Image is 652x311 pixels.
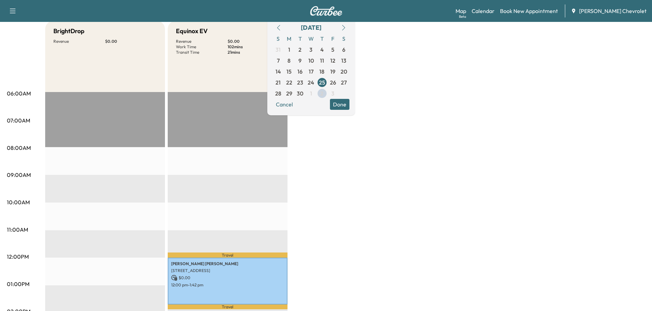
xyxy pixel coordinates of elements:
span: S [273,33,284,44]
span: 1 [288,46,290,54]
span: 20 [341,67,347,76]
span: 14 [276,67,281,76]
h5: BrightDrop [53,26,85,36]
span: 13 [341,56,346,65]
span: 7 [277,56,280,65]
span: [PERSON_NAME] Chevrolet [579,7,647,15]
span: 15 [286,67,292,76]
p: $ 0.00 [105,39,157,44]
span: T [317,33,328,44]
span: W [306,33,317,44]
button: Done [330,99,349,110]
p: 102 mins [228,44,279,50]
p: Revenue [53,39,105,44]
span: S [338,33,349,44]
p: 10:00AM [7,198,30,206]
a: Calendar [472,7,495,15]
div: Beta [459,14,466,19]
span: 29 [286,89,292,98]
span: 16 [297,67,303,76]
p: Travel [168,252,287,258]
span: 11 [320,56,324,65]
p: 08:00AM [7,144,31,152]
h5: Equinox EV [176,26,208,36]
span: 19 [330,67,335,76]
span: 24 [308,78,314,87]
span: 3 [331,89,334,98]
span: 5 [331,46,334,54]
span: 3 [309,46,312,54]
div: [DATE] [301,23,321,33]
p: 01:00PM [7,280,29,288]
span: 12 [330,56,335,65]
span: 2 [320,89,323,98]
span: 30 [297,89,303,98]
span: 23 [297,78,303,87]
span: 28 [275,89,281,98]
span: 9 [298,56,302,65]
span: 10 [308,56,314,65]
span: M [284,33,295,44]
img: Curbee Logo [310,6,343,16]
p: Work Time [176,44,228,50]
p: 06:00AM [7,89,31,98]
p: Travel [168,304,287,309]
p: 09:00AM [7,171,31,179]
a: MapBeta [456,7,466,15]
button: Cancel [273,99,296,110]
span: 4 [320,46,324,54]
p: Revenue [176,39,228,44]
p: Transit Time [176,50,228,55]
p: 12:00 pm - 1:42 pm [171,282,284,288]
p: $ 0.00 [171,275,284,281]
p: $ 0.00 [228,39,279,44]
p: 07:00AM [7,116,30,125]
span: 17 [309,67,314,76]
span: 26 [330,78,336,87]
span: 31 [276,46,281,54]
span: 18 [319,67,324,76]
span: 25 [319,78,325,87]
p: 21 mins [228,50,279,55]
span: 27 [341,78,347,87]
span: 8 [287,56,291,65]
span: 6 [342,46,345,54]
span: F [328,33,338,44]
span: 1 [310,89,312,98]
p: 12:00PM [7,252,29,261]
p: [PERSON_NAME] [PERSON_NAME] [171,261,284,267]
a: Book New Appointment [500,7,558,15]
span: 22 [286,78,292,87]
span: T [295,33,306,44]
span: 2 [298,46,302,54]
span: 21 [276,78,281,87]
p: [STREET_ADDRESS] [171,268,284,273]
p: 11:00AM [7,225,28,234]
